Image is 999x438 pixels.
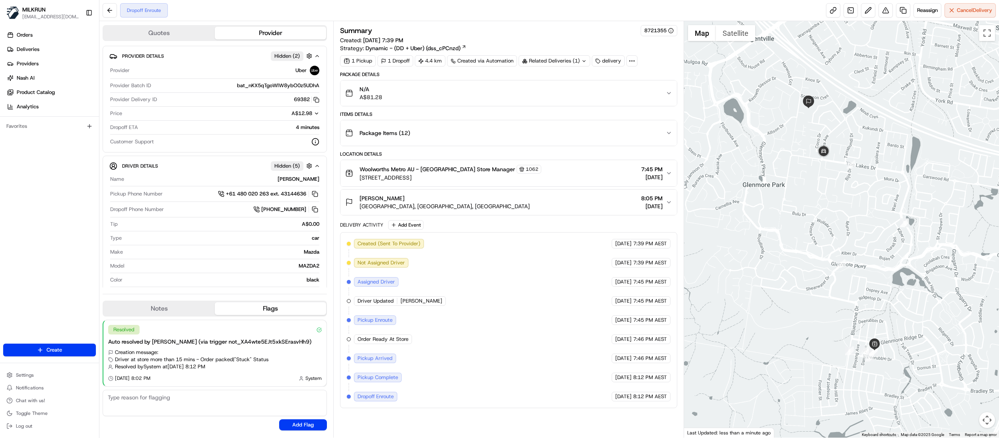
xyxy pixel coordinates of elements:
[110,67,130,74] span: Provider
[125,235,319,242] div: car
[127,176,319,183] div: [PERSON_NAME]
[615,355,632,362] span: [DATE]
[615,240,632,247] span: [DATE]
[913,3,941,18] button: Reassign
[615,393,632,400] span: [DATE]
[3,344,96,356] button: Create
[340,151,677,157] div: Location Details
[115,363,161,370] span: Resolved by System
[615,336,632,343] span: [DATE]
[3,86,99,99] a: Product Catalog
[110,124,138,131] span: Dropoff ETA
[641,194,663,202] span: 8:05 PM
[122,53,164,59] span: Provider Details
[295,67,307,74] span: Uber
[592,55,625,66] div: delivery
[126,276,319,284] div: black
[110,235,122,242] span: Type
[633,336,667,343] span: 7:46 PM AEST
[110,138,154,145] span: Customer Support
[109,49,320,63] button: Provider DetailsHidden (2)
[869,346,878,355] div: 4
[716,25,755,41] button: Show satellite imagery
[17,46,39,53] span: Deliveries
[633,317,667,324] span: 7:45 PM AEST
[108,338,322,346] div: Auto resolved by [PERSON_NAME] (via trigger not_XA4wte5EJt5xkSErasvHh9)
[126,248,319,256] div: Mazda
[615,278,632,285] span: [DATE]
[17,74,35,82] span: Nash AI
[110,206,164,213] span: Dropoff Phone Number
[279,419,327,430] button: Add Flag
[121,221,319,228] div: A$0.00
[249,110,319,117] button: A$12.98
[3,57,99,70] a: Providers
[340,27,372,34] h3: Summary
[447,55,517,66] a: Created via Automation
[16,423,32,429] span: Log out
[400,297,442,305] span: [PERSON_NAME]
[115,356,268,363] span: Driver at store more than 15 mins - Order packed | "Stuck" Status
[358,259,405,266] span: Not Assigned Driver
[358,240,420,247] span: Created (Sent To Provider)
[641,202,663,210] span: [DATE]
[340,36,403,44] span: Created:
[115,349,158,356] span: Creation message:
[110,82,151,89] span: Provider Batch ID
[644,27,674,34] div: 8721355
[865,353,874,362] div: 2
[47,346,62,354] span: Create
[218,190,319,198] a: +61 480 020 263 ext. 43144636
[686,427,712,438] img: Google
[340,120,677,146] button: Package Items (12)
[110,176,124,183] span: Name
[22,14,79,20] button: [EMAIL_ADDRESS][DOMAIN_NAME]
[360,194,404,202] span: [PERSON_NAME]
[633,259,667,266] span: 7:39 PM AEST
[340,222,383,228] div: Delivery Activity
[274,162,300,170] span: Hidden ( 5 )
[292,110,312,117] span: A$12.98
[253,205,319,214] button: [PHONE_NUMBER]
[128,262,319,270] div: MAZDA2
[641,173,663,181] span: [DATE]
[22,6,46,14] button: MILKRUN
[3,72,99,84] a: Nash AI
[215,27,326,39] button: Provider
[388,220,424,230] button: Add Event
[360,93,382,101] span: A$81.28
[358,336,408,343] span: Order Ready At Store
[340,80,677,106] button: N/AA$81.28
[861,345,869,354] div: 1
[294,96,319,103] button: 69382
[965,432,997,437] a: Report a map error
[17,60,39,67] span: Providers
[900,218,909,227] div: 9
[340,55,376,66] div: 1 Pickup
[310,66,319,75] img: uber-new-logo.jpeg
[103,27,215,39] button: Quotes
[358,393,394,400] span: Dropoff Enroute
[3,120,96,133] div: Favorites
[979,25,995,41] button: Toggle fullscreen view
[358,278,395,285] span: Assigned Driver
[688,25,716,41] button: Show street map
[261,206,306,213] span: [PHONE_NUMBER]
[365,44,461,52] span: Dynamic - (DD + Uber) (dss_cPCnzd)
[949,432,960,437] a: Terms (opens in new tab)
[340,190,677,215] button: [PERSON_NAME][GEOGRAPHIC_DATA], [GEOGRAPHIC_DATA], [GEOGRAPHIC_DATA]8:05 PM[DATE]
[979,412,995,428] button: Map camera controls
[358,297,394,305] span: Driver Updated
[110,190,163,197] span: Pickup Phone Number
[641,165,663,173] span: 7:45 PM
[615,259,632,266] span: [DATE]
[957,7,992,14] span: Cancel Delivery
[917,7,938,14] span: Reassign
[17,89,55,96] span: Product Catalog
[686,427,712,438] a: Open this area in Google Maps (opens a new window)
[6,6,19,19] img: MILKRUN
[358,355,393,362] span: Pickup Arrived
[340,71,677,78] div: Package Details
